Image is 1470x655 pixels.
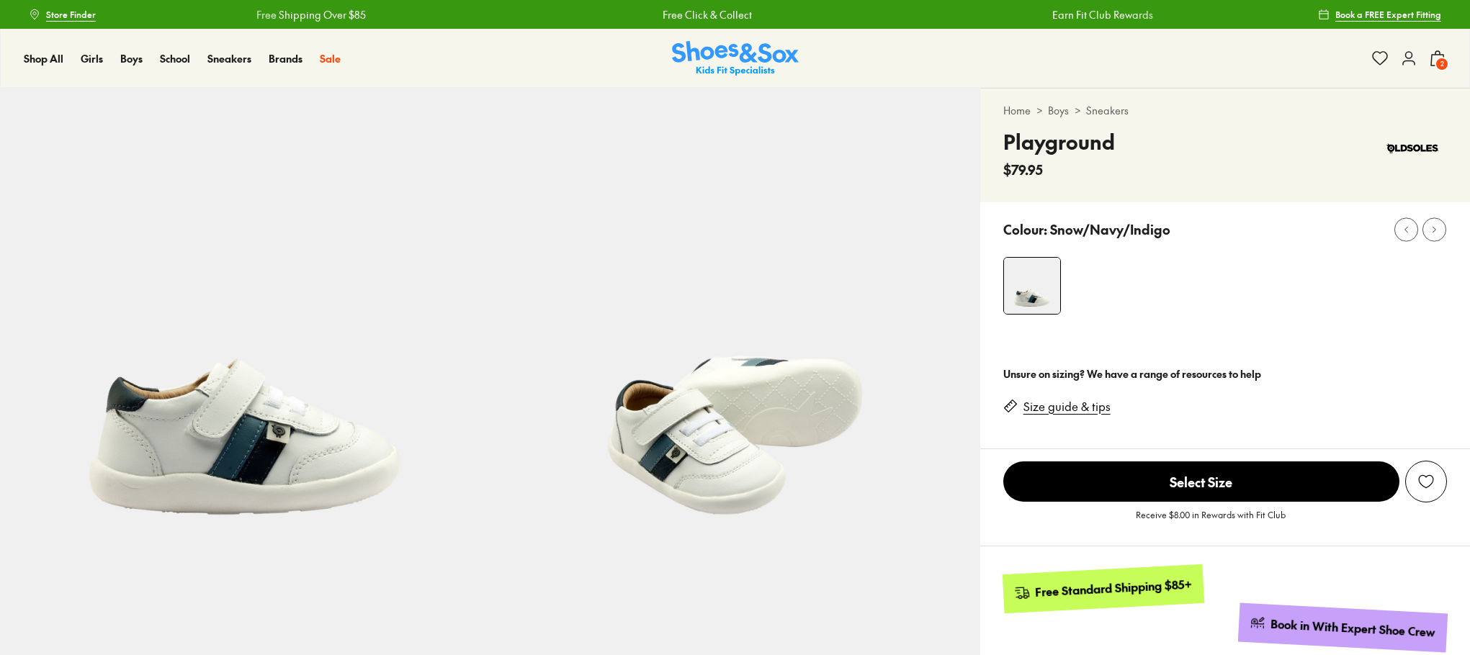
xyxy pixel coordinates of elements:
a: Book in With Expert Shoe Crew [1238,603,1448,653]
a: Girls [81,51,103,66]
a: Shoes & Sox [672,41,799,76]
a: Sale [320,51,341,66]
a: Free Standard Shipping $85+ [1002,564,1204,613]
button: Add to Wishlist [1405,461,1447,502]
a: Free Shipping Over $85 [256,7,366,22]
a: Boys [1048,103,1069,118]
h4: Playground [1003,127,1115,157]
span: 2 [1435,57,1449,71]
img: Vendor logo [1378,127,1447,170]
div: Book in With Expert Shoe Crew [1270,616,1436,641]
span: Book a FREE Expert Fitting [1335,8,1441,21]
p: Receive $8.00 in Rewards with Fit Club [1136,508,1286,534]
span: Select Size [1003,461,1399,502]
a: Free Click & Collect [663,7,752,22]
p: Colour: [1003,220,1047,239]
button: 2 [1429,42,1446,74]
a: Book a FREE Expert Fitting [1318,1,1441,27]
a: School [160,51,190,66]
span: $79.95 [1003,160,1043,179]
a: Brands [269,51,302,66]
a: Sneakers [1086,103,1129,118]
a: Size guide & tips [1023,399,1111,415]
div: Free Standard Shipping $85+ [1034,577,1192,600]
span: Store Finder [46,8,96,21]
a: Boys [120,51,143,66]
img: 5-557422_1 [490,88,980,577]
p: Snow/Navy/Indigo [1050,220,1170,239]
div: Unsure on sizing? We have a range of resources to help [1003,366,1447,381]
button: Select Size [1003,461,1399,502]
a: Home [1003,103,1031,118]
a: Shop All [24,51,63,66]
a: Earn Fit Club Rewards [1052,7,1153,22]
a: Store Finder [29,1,96,27]
img: SNS_Logo_Responsive.svg [672,41,799,76]
a: Sneakers [207,51,251,66]
div: > > [1003,103,1447,118]
img: 4-557421_1 [1004,258,1060,314]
